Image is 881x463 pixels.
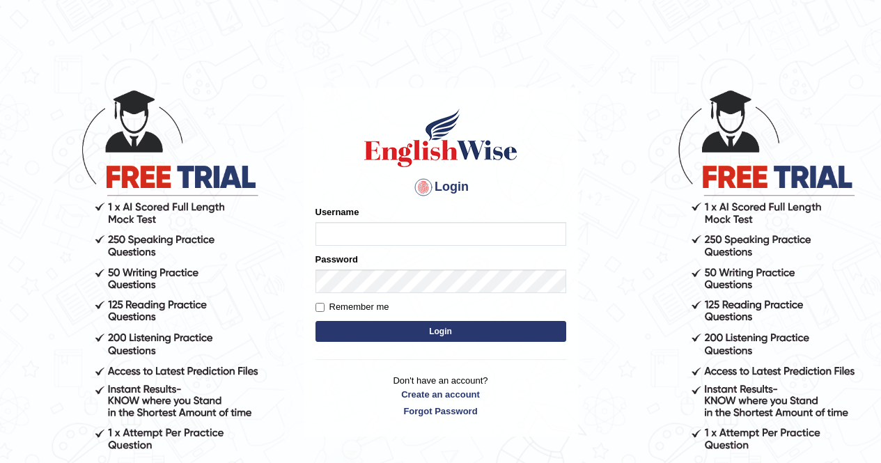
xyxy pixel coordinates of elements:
h4: Login [315,176,566,198]
button: Login [315,321,566,342]
p: Don't have an account? [315,374,566,417]
a: Forgot Password [315,405,566,418]
label: Password [315,253,358,266]
input: Remember me [315,303,325,312]
label: Username [315,205,359,219]
img: Logo of English Wise sign in for intelligent practice with AI [361,107,520,169]
label: Remember me [315,300,389,314]
a: Create an account [315,388,566,401]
